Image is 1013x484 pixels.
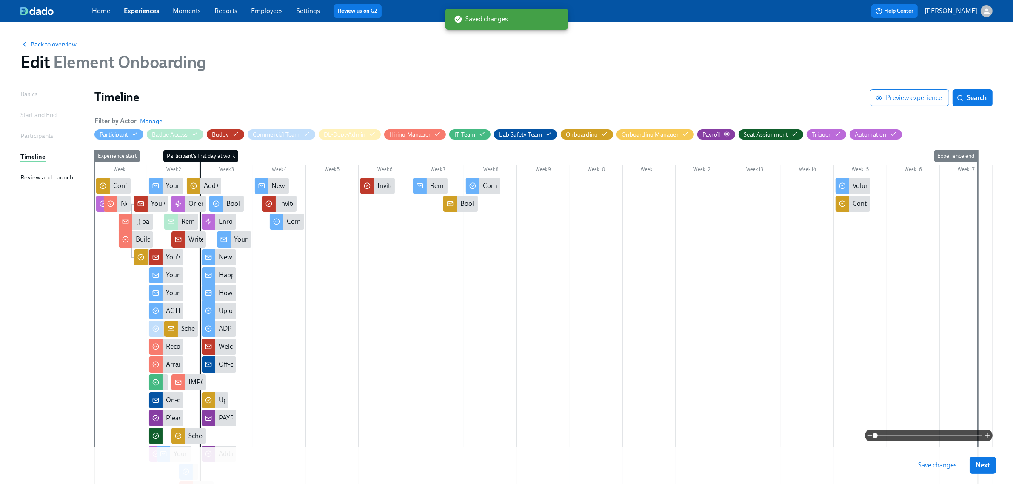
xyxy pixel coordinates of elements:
[622,131,679,139] div: Hide Onboarding Manager
[918,461,957,470] span: Save changes
[306,165,359,176] div: Week 5
[20,40,77,48] span: Back to overview
[20,152,46,161] div: Timeline
[20,7,54,15] img: dado
[149,410,183,426] div: Please schedule T&A trainings for NonExempt new hire {{ participant.fullName }}, starting {{ part...
[166,270,302,280] div: Your first day at Element is quickly approaching
[94,89,870,105] h1: Timeline
[164,214,199,230] div: Reminder to create New Hire badges for {{ participant.startDate | MMMM Do }}
[834,165,887,176] div: Week 15
[200,165,253,176] div: Week 3
[262,196,297,212] div: Invite {{ participant.fullName }} for coffee
[164,321,199,337] div: Schedule role-specific trainings for {{ participant.fullName }}
[171,428,206,444] div: Schedule an I-9 verification call
[744,131,788,139] div: Hide Seat Assignment
[92,7,110,15] a: Home
[20,131,53,140] div: Participants
[157,446,191,462] div: Your Element Laptop Shipping Details
[166,342,332,351] div: Recommend people for {{ participant.fullName }} to meet
[499,131,542,139] div: Hide Lab Safety Team
[166,288,302,298] div: Your first day at Element is quickly approaching
[494,129,557,140] button: Lab Safety Team
[338,7,377,15] a: Review us on G2
[149,303,183,319] div: ACTION ITEM: Wage Theft Notice
[976,461,990,470] span: Next
[934,150,978,162] div: Experience end
[925,6,977,16] p: [PERSON_NAME]
[188,235,335,244] div: Write a welcome card for {{ participant.fullName }}
[360,178,395,194] div: Invite {{ participant.fullName }} for lunch
[136,217,306,226] div: {{ participant.fullName }}'s first day is quickly approaching!
[483,181,629,191] div: Complete your WEEK 5 Onboarding Survey in ADP
[207,129,244,140] button: Buddy
[173,7,201,15] a: Moments
[134,196,168,212] div: You've been nominated to be an Orientation Buddy for {{ participant.fullName }}
[359,165,411,176] div: Week 6
[152,131,188,139] div: Hide Badge Access
[454,131,475,139] div: Hide IT Team
[219,396,454,405] div: Upload Referral bonus info for {{ participant.startDate | MMMM Do }} new joiners
[166,181,302,191] div: Your first day at Element is quickly approaching
[877,94,942,102] span: Preview experience
[781,165,834,176] div: Week 14
[739,129,803,140] button: Seat Assignment
[171,374,206,390] div: IMPORTANT: How to Setup your New Hires Laptop
[219,288,320,298] div: How to Setup your Element Laptop
[188,199,268,208] div: Orientation sessions invites
[212,131,229,139] div: Hide Buddy
[202,303,236,319] div: Upload a headshot for the All Hands Meeting
[319,129,381,140] button: DL-Dept-Admin
[255,178,289,194] div: New Hire Orientation & Benefits Sessions are on Confluence!
[113,181,188,191] div: Confirm If Polo Is Needed
[855,131,887,139] div: Hide Automation
[209,196,244,212] div: Book 1:1s to meet key colleagues
[20,52,206,72] h1: Edit
[94,117,137,126] h6: Filter by Actor
[202,214,236,230] div: Enroll To Holiday Calendar
[460,199,713,208] div: Book Leadership Orientation sessions for {{ participant.startDate | MMMM Do }} cohort
[20,173,73,182] div: Review and Launch
[181,217,410,226] div: Reminder to create New Hire badges for {{ participant.startDate | MMMM Do }}
[887,165,940,176] div: Week 16
[188,378,337,387] div: IMPORTANT: How to Setup your New Hires Laptop
[149,339,183,355] div: Recommend people for {{ participant.fullName }} to meet
[616,129,694,140] button: Onboarding Manager
[443,196,478,212] div: Book Leadership Orientation sessions for {{ participant.startDate | MMMM Do }} cohort
[297,7,320,15] a: Settings
[204,181,408,191] div: Add Cell/Internet Reimbursement to ADP for {{ participant.fullName }}
[166,253,397,262] div: You've been nominated to be an Orientation Buddy for {{ participant.fullName }}
[449,129,491,140] button: IT Team
[413,178,448,194] div: Reminder of helpful Confluence resources
[850,129,902,140] button: Automation
[570,165,623,176] div: Week 10
[623,165,676,176] div: Week 11
[140,117,163,125] button: Manage
[214,7,237,15] a: Reports
[728,165,781,176] div: Week 13
[104,196,131,212] div: Nominate a Buddy for {{ participant.fullName }}
[853,181,952,191] div: Volunteer as an Orientation Buddy
[334,4,382,18] button: Review us on G2
[253,131,300,139] div: Hide Commercial Team
[287,217,432,226] div: Complete your WEEK 1 Onboarding Survey in ADP
[121,199,259,208] div: Nominate a Buddy for {{ participant.fullName }}
[94,150,140,162] div: Experience start
[166,360,403,369] div: Arrange job-specific trainings and regular check-ins with {{ participant.fullName }}
[836,178,870,194] div: Volunteer as an Orientation Buddy
[324,131,366,139] div: Hide DL-Dept-Admin
[166,413,528,423] div: Please schedule T&A trainings for NonExempt new hire {{ participant.fullName }}, starting {{ part...
[219,360,345,369] div: Off-cycle hires for orientation day next week
[870,89,949,106] button: Preview experience
[219,324,314,333] div: ADP Time & Attendance Training
[702,131,720,139] div: Hide Payroll
[202,285,236,301] div: How to Setup your Element Laptop
[566,131,598,139] div: Hide Onboarding
[251,7,283,15] a: Employees
[219,217,296,226] div: Enroll To Holiday Calendar
[187,178,221,194] div: Add Cell/Internet Reimbursement to ADP for {{ participant.fullName }}
[20,89,37,99] div: Basics
[876,7,913,15] span: Help Center
[226,199,320,208] div: Book 1:1s to meet key colleagues
[430,181,552,191] div: Reminder of helpful Confluence resources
